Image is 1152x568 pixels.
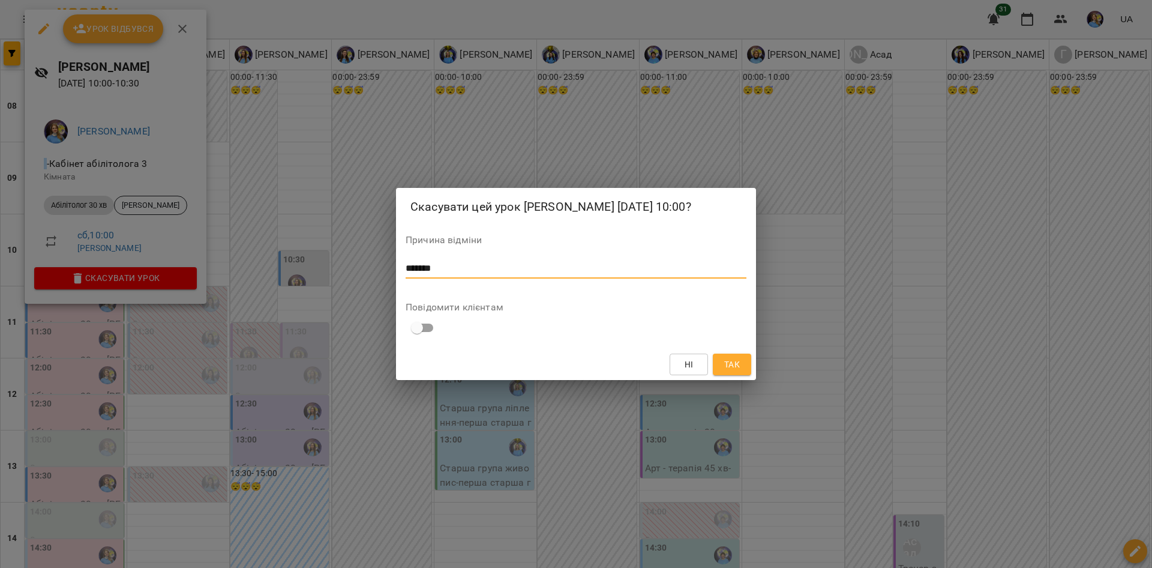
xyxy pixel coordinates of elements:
[713,354,751,375] button: Так
[406,235,746,245] label: Причина відміни
[410,198,742,216] h2: Скасувати цей урок [PERSON_NAME] [DATE] 10:00?
[406,303,746,312] label: Повідомити клієнтам
[685,357,694,372] span: Ні
[670,354,708,375] button: Ні
[724,357,740,372] span: Так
